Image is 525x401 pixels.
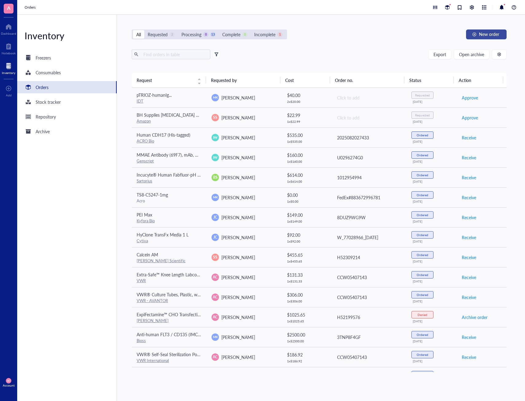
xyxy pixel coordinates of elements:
[17,29,117,42] div: Inventory
[337,254,402,261] div: H52309214
[287,220,327,223] div: 1 x $ 149.00
[137,158,154,164] a: Genscript
[254,31,275,38] div: Incomplete
[137,98,143,104] a: IDT
[466,29,507,39] button: New order
[2,51,16,55] div: Notebook
[132,29,287,39] div: segmented control
[137,112,305,118] span: BH Supplies [MEDICAL_DATA] Syringes U-100 30G 1ml/cc 5/16" (8mm) Pack of 100 Pcs
[137,357,169,363] a: VWR International
[36,113,56,120] div: Repository
[287,212,327,218] div: $ 149.00
[287,291,327,298] div: $ 306.00
[181,31,201,38] div: Processing
[287,339,327,343] div: 1 x $ 2500.00
[1,22,16,35] a: Dashboard
[221,115,255,121] span: [PERSON_NAME]
[210,32,216,37] div: 13
[417,173,428,177] div: Ordered
[2,41,16,55] a: Notebook
[213,255,217,260] span: SS
[137,371,228,377] span: Amicon® Ultra-4 Centrifugal Filter Unit (10 kDa)
[17,96,117,108] a: Stock tracker
[337,134,402,141] div: 2025082027433
[221,234,255,240] span: [PERSON_NAME]
[413,220,452,223] div: [DATE]
[287,160,327,163] div: 1 x $ 160.00
[137,311,209,317] span: ExpiFectamine™ CHO Transfection Kit
[17,125,117,138] a: Archive
[221,354,255,360] span: [PERSON_NAME]
[221,174,255,181] span: [PERSON_NAME]
[462,334,476,341] span: Receive
[418,313,427,317] div: Denied
[277,32,282,37] div: 1
[332,167,406,187] td: 1012954994
[6,93,12,97] div: Add
[221,334,255,340] span: [PERSON_NAME]
[330,73,404,88] th: Order no.
[413,339,452,343] div: [DATE]
[287,132,327,138] div: $ 535.00
[462,234,476,241] span: Receive
[287,192,327,198] div: $ 0.00
[17,111,117,123] a: Repository
[461,193,476,202] button: Receive
[287,92,327,99] div: $ 40.00
[221,314,255,320] span: [PERSON_NAME]
[3,383,15,387] div: Account
[461,312,488,322] button: Archive order
[287,112,327,119] div: $ 22.99
[2,61,15,75] a: Inventory
[221,294,255,300] span: [PERSON_NAME]
[213,115,217,120] span: SS
[137,118,151,124] a: Amazon
[413,319,452,323] div: [DATE]
[213,235,217,240] span: JC
[132,73,206,88] th: Request
[332,327,406,347] td: 3TNP8F4GF
[332,367,406,387] td: 3035694605
[137,278,146,283] a: VWR
[461,133,476,142] button: Receive
[213,215,217,220] span: JC
[461,352,476,362] button: Receive
[141,50,208,59] input: Find orders in table
[462,134,476,141] span: Receive
[337,234,402,241] div: W_77028966_[DATE]
[287,140,327,143] div: 1 x $ 535.00
[461,173,476,182] button: Receive
[332,107,406,127] td: Click to add
[413,299,452,303] div: [DATE]
[337,354,402,360] div: CCW05407143
[137,351,208,357] span: VWR® Self-Seal Sterilization Pouches
[137,317,169,323] a: [PERSON_NAME]
[417,353,428,356] div: Ordered
[169,32,175,37] div: 2
[459,52,484,57] span: Open archive
[221,194,255,200] span: [PERSON_NAME]
[461,93,478,103] button: Approve
[287,271,327,278] div: $ 131.33
[417,273,428,277] div: Ordered
[332,347,406,367] td: CCW05407143
[287,331,327,338] div: $ 2500.00
[417,153,428,157] div: Ordered
[137,178,152,184] a: Sartorius
[413,259,452,263] div: [DATE]
[203,32,208,37] div: 0
[17,81,117,93] a: Orders
[221,274,255,280] span: [PERSON_NAME]
[462,214,476,221] span: Receive
[462,254,476,261] span: Receive
[417,253,428,257] div: Ordered
[213,335,217,339] span: MK
[137,331,230,337] span: Anti-human FLT3 / CD135 (IMC-EB10 Biosimilar)
[413,140,452,143] div: [DATE]
[213,135,218,140] span: JW
[454,73,503,88] th: Action
[36,69,61,76] div: Consumables
[287,232,327,238] div: $ 92.00
[221,95,255,101] span: [PERSON_NAME]
[462,194,476,201] span: Receive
